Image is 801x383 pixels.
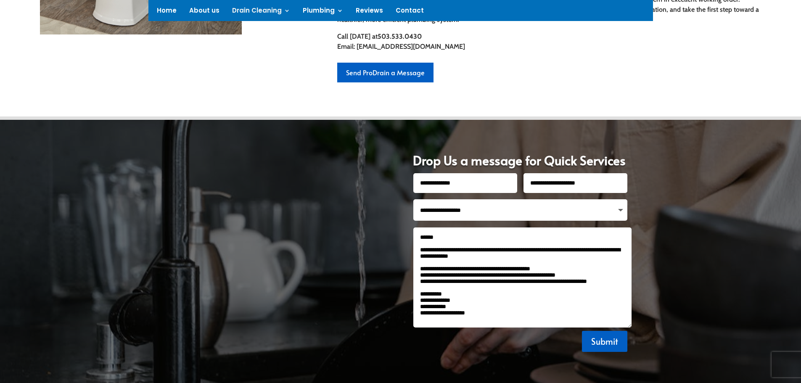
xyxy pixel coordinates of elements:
[378,32,422,40] strong: 503.533.0430
[413,154,627,173] h1: Drop Us a message for Quick Services
[157,8,177,17] a: Home
[303,8,343,17] a: Plumbing
[582,331,627,352] button: Submit
[337,63,434,82] a: Send ProDrain a Message
[356,8,383,17] a: Reviews
[337,32,378,40] span: Call [DATE] at
[189,8,219,17] a: About us
[232,8,290,17] a: Drain Cleaning
[337,42,465,50] span: Email: [EMAIL_ADDRESS][DOMAIN_NAME]
[396,8,424,17] a: Contact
